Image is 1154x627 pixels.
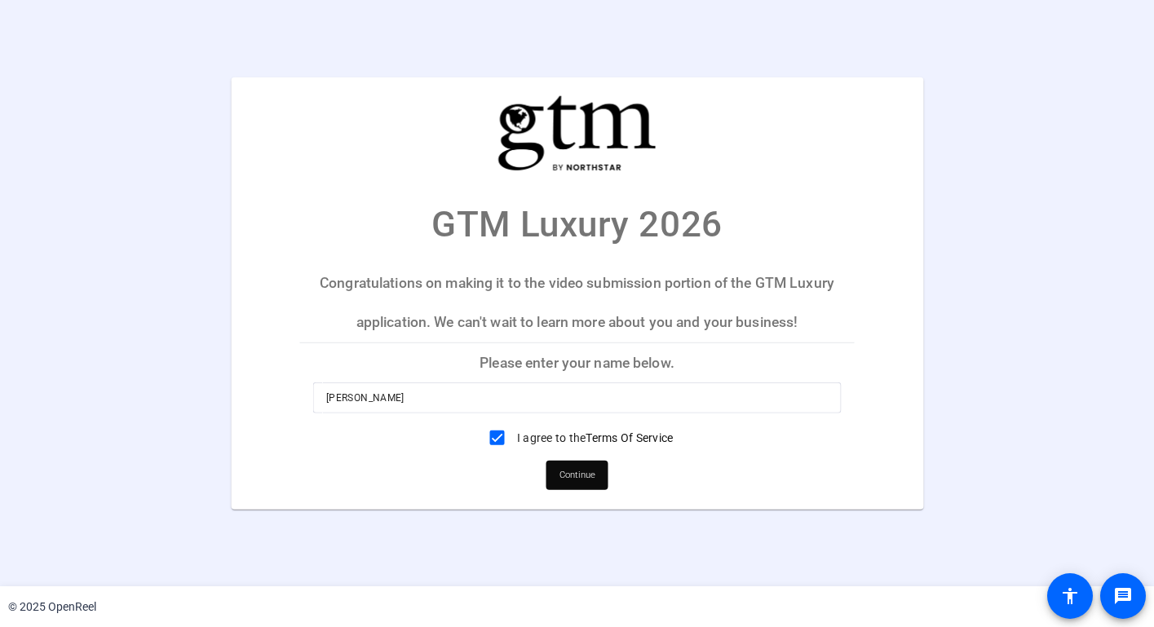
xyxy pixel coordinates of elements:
span: Continue [559,463,595,488]
mat-icon: message [1113,586,1133,606]
p: Please enter your name below. [300,342,854,382]
input: Enter your name [326,388,828,408]
p: Congratulations on making it to the video submission portion of the GTM Luxury application. We ca... [300,263,854,342]
a: Terms Of Service [586,431,673,444]
mat-icon: accessibility [1060,586,1080,606]
img: company-logo [496,93,659,172]
label: I agree to the [514,430,674,446]
div: © 2025 OpenReel [8,598,96,616]
p: GTM Luxury 2026 [431,197,722,251]
button: Continue [546,461,608,490]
